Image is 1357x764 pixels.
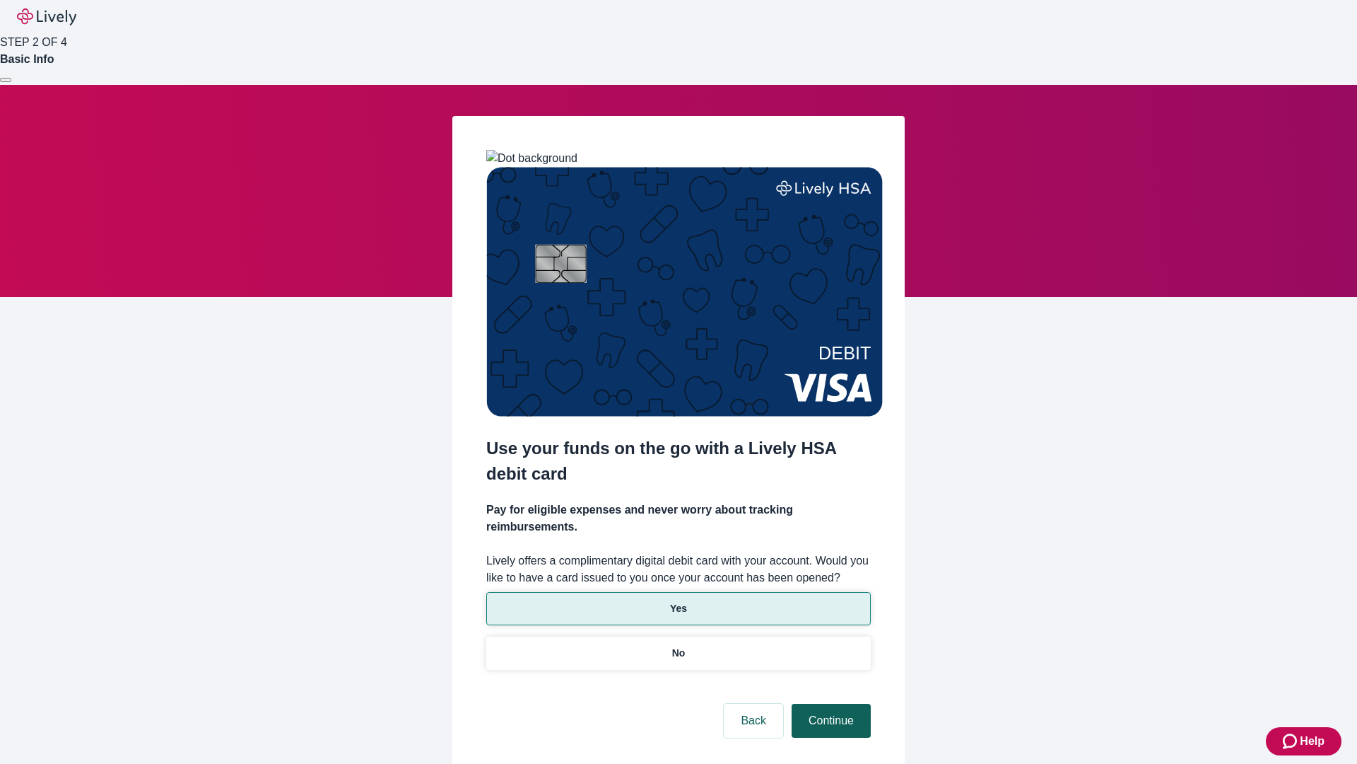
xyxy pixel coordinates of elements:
[486,150,577,167] img: Dot background
[486,637,871,670] button: No
[486,502,871,536] h4: Pay for eligible expenses and never worry about tracking reimbursements.
[792,704,871,738] button: Continue
[486,592,871,625] button: Yes
[486,436,871,487] h2: Use your funds on the go with a Lively HSA debit card
[1266,727,1341,756] button: Zendesk support iconHelp
[17,8,76,25] img: Lively
[486,167,883,417] img: Debit card
[486,552,871,586] label: Lively offers a complimentary digital debit card with your account. Would you like to have a card...
[724,704,783,738] button: Back
[670,601,687,616] p: Yes
[672,646,686,661] p: No
[1283,733,1300,750] svg: Zendesk support icon
[1300,733,1324,750] span: Help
